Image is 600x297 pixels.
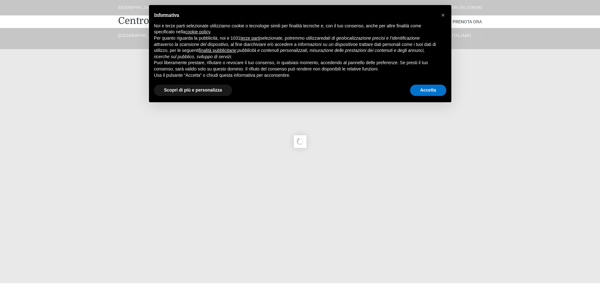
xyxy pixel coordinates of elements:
[154,60,436,72] p: Puoi liberamente prestare, rifiutare o revocare il tuo consenso, in qualsiasi momento, accedendo ...
[154,85,232,96] button: Scopri di più e personalizza
[199,48,236,54] button: finalità pubblicitarie
[452,33,471,38] span: Italiano
[441,12,445,19] span: ×
[154,48,425,59] em: pubblicità e contenuti personalizzati, misurazione delle prestazioni dei contenuti e degli annunc...
[442,33,482,38] a: Italiano
[154,23,436,35] p: Noi e terze parti selezionate utilizziamo cookie o tecnologie simili per finalità tecniche e, con...
[154,13,436,18] h2: Informativa
[410,85,446,96] button: Accetta
[154,35,436,60] p: Per quanto riguarda la pubblicità, noi e 1031 selezionate, potremmo utilizzare , al fine di e tra...
[118,33,158,38] a: [GEOGRAPHIC_DATA]
[118,5,154,11] div: [GEOGRAPHIC_DATA]
[185,29,210,34] a: cookie policy
[118,14,240,27] a: Centro Vacanze De Angelis
[247,42,355,47] em: archiviare e/o accedere a informazioni su un dispositivo
[438,10,448,20] button: Chiudi questa informativa
[453,15,482,28] a: Prenota Ora
[154,36,420,47] em: dati di geolocalizzazione precisi e l’identificazione attraverso la scansione del dispositivo
[154,72,436,79] p: Usa il pulsante “Accetta” o chiudi questa informativa per acconsentire.
[240,35,260,42] button: terze parti
[445,5,482,11] div: Riviera Del Conero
